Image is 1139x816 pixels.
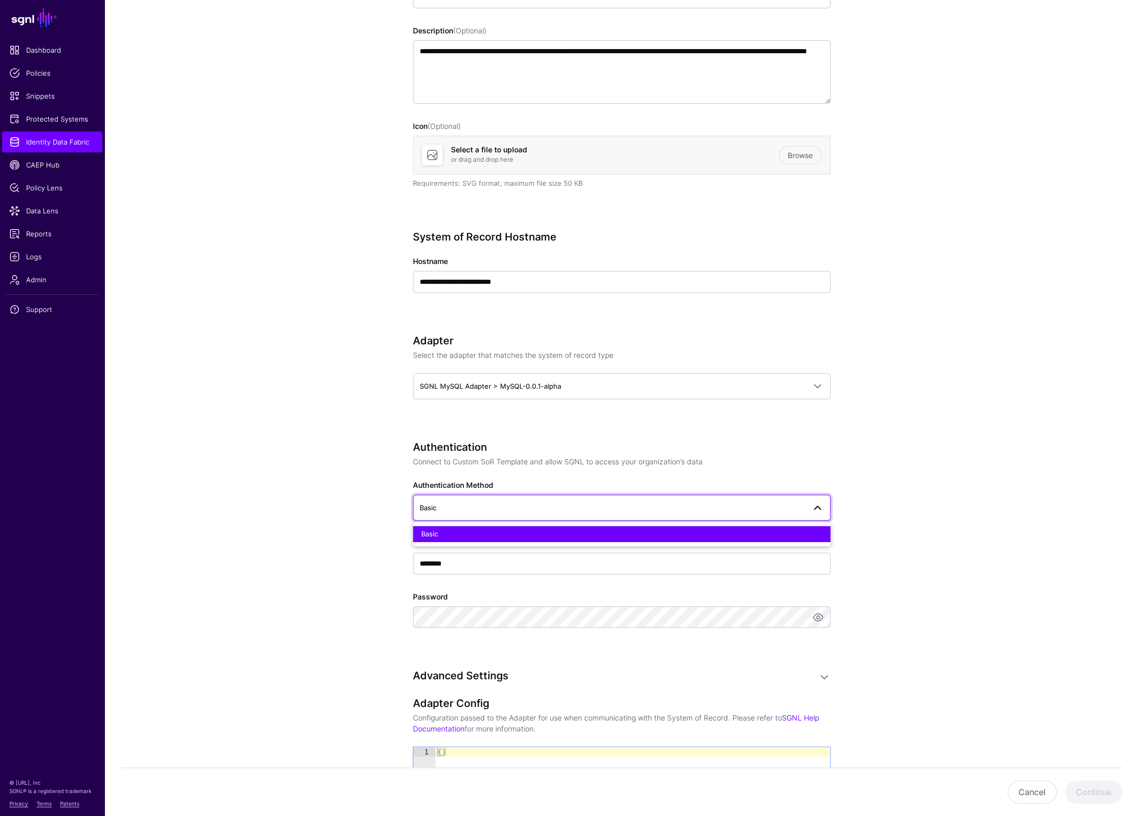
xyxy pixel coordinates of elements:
span: Support [9,304,95,315]
span: Admin [9,274,95,285]
p: or drag and drop here [451,155,779,164]
a: Identity Data Fabric [2,131,102,152]
div: 1 [413,747,435,757]
span: Policies [9,68,95,78]
a: Dashboard [2,40,102,61]
a: Policies [2,63,102,83]
p: Connect to Custom SoR Template and allow SGNL to access your organization’s data [413,456,830,467]
p: © [URL], Inc [9,778,95,787]
label: Hostname [413,256,448,267]
h4: Select a file to upload [451,146,779,154]
span: Dashboard [9,45,95,55]
a: Terms [37,800,52,807]
span: Snippets [9,91,95,101]
span: Reports [9,229,95,239]
span: CAEP Hub [9,160,95,170]
span: Basic [420,503,436,512]
span: Logs [9,251,95,262]
h3: Advanced Settings [413,669,810,682]
span: (Optional) [453,26,487,35]
div: Requirements: SVG format, maximum file size 50 KB [413,178,830,189]
label: Description [413,25,487,36]
span: Policy Lens [9,183,95,193]
span: (Optional) [428,122,461,130]
a: Reports [2,223,102,244]
p: Select the adapter that matches the system of record type [413,350,830,361]
a: Protected Systems [2,109,102,129]
label: Authentication Method [413,479,493,490]
span: SGNL MySQL Adapter > MySQL-0.0.1-alpha [420,382,561,390]
a: Admin [2,269,102,290]
span: Data Lens [9,206,95,216]
h3: Authentication [413,441,830,453]
a: Patents [60,800,79,807]
a: Data Lens [2,200,102,221]
label: Password [413,591,448,602]
p: SGNL® is a registered trademark [9,787,95,795]
a: Policy Lens [2,177,102,198]
a: SGNL [6,6,98,29]
span: Protected Systems [9,114,95,124]
h3: Adapter [413,334,830,347]
a: Privacy [9,800,28,807]
a: Logs [2,246,102,267]
span: Identity Data Fabric [9,137,95,147]
a: CAEP Hub [2,154,102,175]
label: Icon [413,121,461,131]
a: Snippets [2,86,102,106]
button: Cancel [1007,781,1057,803]
a: Browse [779,146,822,164]
p: Configuration passed to the Adapter for use when communicating with the System of Record. Please ... [413,712,830,734]
span: Basic [421,530,438,538]
h3: Adapter Config [413,697,830,710]
h3: System of Record Hostname [413,231,830,243]
button: Basic [413,526,830,543]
